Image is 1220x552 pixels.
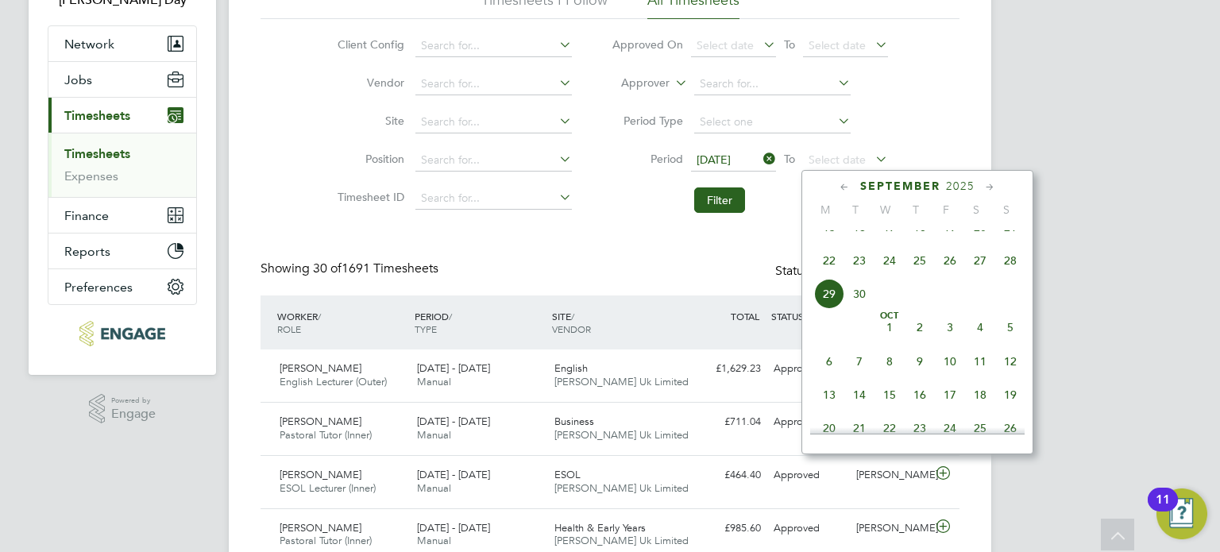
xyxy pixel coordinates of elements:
span: 6 [814,346,844,376]
label: Position [333,152,404,166]
span: 19 [995,380,1025,410]
span: 30 [844,279,874,309]
span: S [991,203,1021,217]
button: Open Resource Center, 11 new notifications [1156,488,1207,539]
input: Search for... [415,149,572,172]
span: [PERSON_NAME] Uk Limited [554,375,689,388]
label: Site [333,114,404,128]
span: / [449,310,452,322]
span: 28 [995,245,1025,276]
span: 24 [935,413,965,443]
div: WORKER [273,302,411,343]
a: Go to home page [48,321,197,346]
div: Approved [767,515,850,542]
span: Oct [874,312,905,320]
span: 7 [844,346,874,376]
button: Timesheets [48,98,196,133]
span: 22 [874,413,905,443]
span: ROLE [277,322,301,335]
span: English Lecturer (Outer) [280,375,387,388]
div: £464.40 [685,462,767,488]
img: morganhunt-logo-retina.png [79,321,164,346]
span: 18 [965,380,995,410]
span: To [779,149,800,169]
span: [PERSON_NAME] Uk Limited [554,428,689,442]
input: Search for... [415,111,572,133]
label: Period Type [612,114,683,128]
span: Manual [417,534,451,547]
span: Engage [111,407,156,421]
span: 23 [905,413,935,443]
span: [PERSON_NAME] [280,361,361,375]
span: September [860,179,940,193]
button: Jobs [48,62,196,97]
span: [DATE] - [DATE] [417,415,490,428]
div: Showing [261,261,442,277]
span: 25 [965,413,995,443]
input: Search for... [694,73,851,95]
span: Preferences [64,280,133,295]
span: 13 [814,380,844,410]
a: Timesheets [64,146,130,161]
span: 21 [844,413,874,443]
span: 2025 [946,179,975,193]
div: Timesheets [48,133,196,197]
span: T [840,203,871,217]
span: 25 [905,245,935,276]
span: 2 [905,312,935,342]
span: 9 [905,346,935,376]
span: / [571,310,574,322]
button: Filter [694,187,745,213]
span: Jobs [64,72,92,87]
span: Powered by [111,394,156,407]
span: Pastoral Tutor (Inner) [280,428,372,442]
span: TYPE [415,322,437,335]
span: [DATE] - [DATE] [417,361,490,375]
label: Approver [598,75,670,91]
label: Timesheet ID [333,190,404,204]
div: £985.60 [685,515,767,542]
span: 26 [995,413,1025,443]
span: 14 [844,380,874,410]
span: [PERSON_NAME] [280,521,361,535]
span: 23 [844,245,874,276]
span: Manual [417,481,451,495]
span: Business [554,415,594,428]
a: Expenses [64,168,118,183]
span: W [871,203,901,217]
span: [DATE] - [DATE] [417,521,490,535]
div: Status [775,261,928,283]
span: 8 [874,346,905,376]
div: [PERSON_NAME] [850,515,932,542]
span: 3 [935,312,965,342]
button: Preferences [48,269,196,304]
span: ESOL [554,468,581,481]
input: Search for... [415,187,572,210]
span: Timesheets [64,108,130,123]
span: 30 of [313,261,342,276]
span: 24 [874,245,905,276]
span: [PERSON_NAME] Uk Limited [554,534,689,547]
a: Powered byEngage [89,394,156,424]
span: Select date [697,38,754,52]
div: SITE [548,302,685,343]
span: Reports [64,244,110,259]
span: English [554,361,588,375]
span: Manual [417,375,451,388]
span: To [779,34,800,55]
span: 15 [874,380,905,410]
div: £711.04 [685,409,767,435]
span: 22 [814,245,844,276]
span: [PERSON_NAME] [280,468,361,481]
span: [PERSON_NAME] [280,415,361,428]
span: [DATE] - [DATE] [417,468,490,481]
span: 11 [965,346,995,376]
div: Approved [767,409,850,435]
span: TOTAL [731,310,759,322]
span: 1 [874,312,905,342]
div: Approved [767,462,850,488]
span: 26 [935,245,965,276]
span: 12 [995,346,1025,376]
span: 5 [995,312,1025,342]
input: Search for... [415,35,572,57]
